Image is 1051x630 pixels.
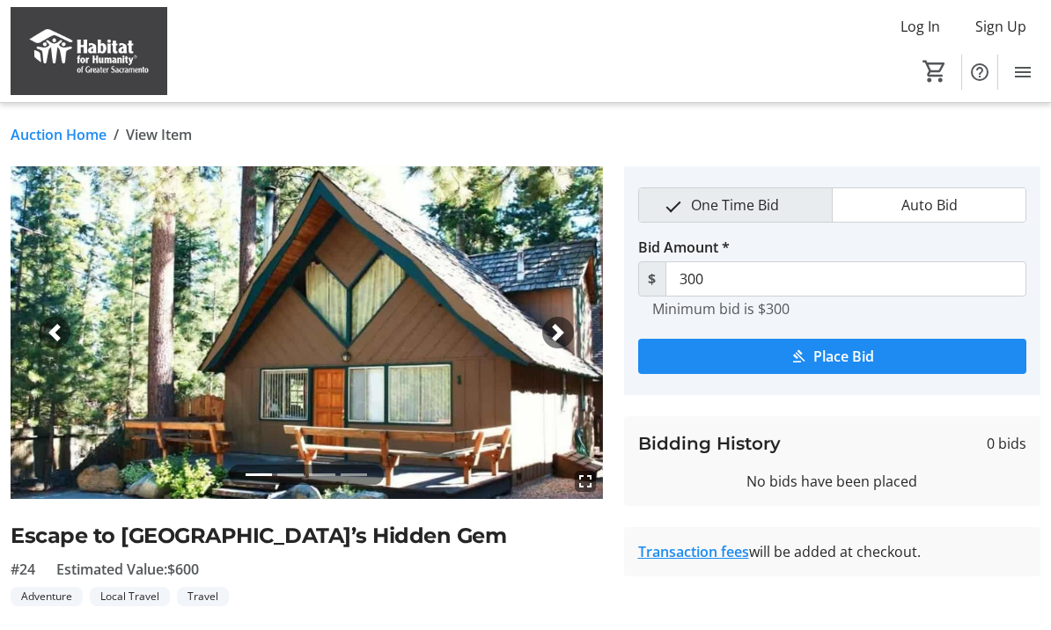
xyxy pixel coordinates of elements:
span: View Item [126,124,192,145]
tr-hint: Minimum bid is $300 [652,300,790,318]
span: $ [638,261,666,297]
h2: Escape to [GEOGRAPHIC_DATA]’s Hidden Gem [11,520,603,552]
label: Bid Amount * [638,237,730,258]
img: Image [11,166,603,499]
div: will be added at checkout. [638,541,1027,562]
button: Place Bid [638,339,1027,374]
img: Habitat for Humanity of Greater Sacramento's Logo [11,7,167,95]
span: Estimated Value: $600 [56,559,199,580]
span: Auto Bid [891,188,968,222]
a: Transaction fees [638,542,749,561]
button: Log In [886,12,954,40]
button: Help [962,55,997,90]
mat-icon: fullscreen [575,471,596,492]
span: One Time Bid [680,188,790,222]
a: Auction Home [11,124,107,145]
tr-label-badge: Travel [177,587,229,606]
button: Cart [919,55,951,87]
div: No bids have been placed [638,471,1027,492]
span: / [114,124,119,145]
tr-label-badge: Local Travel [90,587,170,606]
button: Menu [1005,55,1040,90]
button: Sign Up [961,12,1040,40]
span: Log In [900,16,940,37]
span: #24 [11,559,35,580]
tr-label-badge: Adventure [11,587,83,606]
span: Sign Up [975,16,1026,37]
span: Place Bid [813,346,874,367]
span: 0 bids [987,433,1026,454]
h3: Bidding History [638,430,781,457]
